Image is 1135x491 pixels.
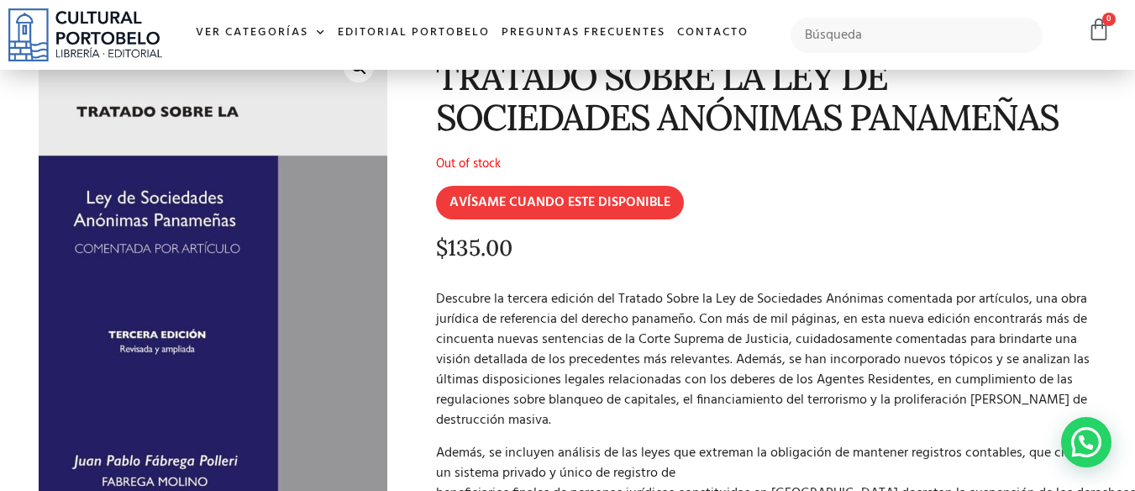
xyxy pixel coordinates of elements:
[496,15,671,51] a: Preguntas frecuentes
[436,234,448,261] span: $
[1087,18,1111,42] a: 0
[436,186,684,219] input: AVÍSAME CUANDO ESTE DISPONIBLE
[436,289,1092,430] p: Descubre la tercera edición del Tratado Sobre la Ley de Sociedades Anónimas comentada por artícul...
[436,57,1092,137] h1: TRATADO SOBRE LA LEY DE SOCIEDADES ANÓNIMAS PANAMEÑAS
[671,15,754,51] a: Contacto
[1102,13,1116,26] span: 0
[436,154,1092,174] p: Out of stock
[436,234,512,261] bdi: 135.00
[332,15,496,51] a: Editorial Portobelo
[190,15,332,51] a: Ver Categorías
[791,18,1043,53] input: Búsqueda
